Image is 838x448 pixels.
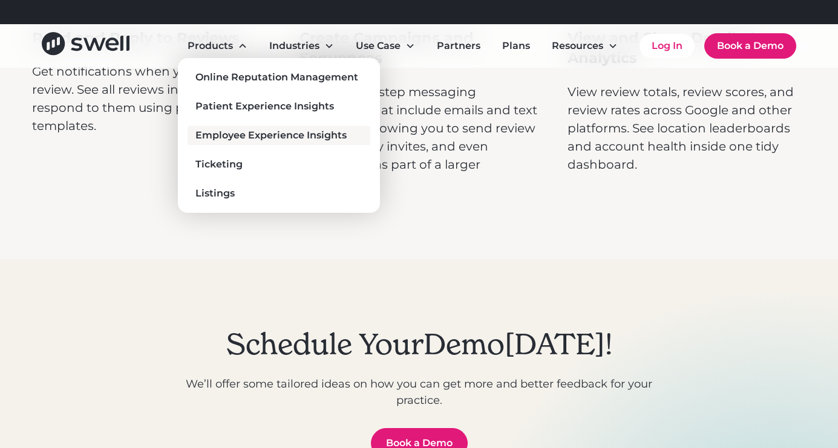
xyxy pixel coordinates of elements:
div: Listings [195,186,235,201]
p: We’ll offer some tailored ideas on how you can get more and better feedback for your practice. [165,376,673,409]
p: View review totals, review scores, and review rates across Google and other platforms. See locati... [568,83,807,174]
a: Partners [427,34,490,58]
div: Patient Experience Insights [195,99,334,114]
a: Listings [188,184,370,203]
a: home [42,32,129,59]
div: Products [188,39,233,53]
h2: Schedule Your [DATE]! [226,327,612,362]
div: Industries [269,39,319,53]
div: Resources [552,39,603,53]
a: Patient Experience Insights [188,97,370,116]
div: Use Case [356,39,401,53]
span: Demo [424,326,505,362]
nav: Products [178,58,380,213]
div: Online Reputation Management [195,70,358,85]
p: Get notifications when you receive a review. See all reviews in one place and respond to them usi... [32,62,271,135]
div: Ticketing [195,157,243,172]
a: Online Reputation Management [188,68,370,87]
div: Products [178,34,257,58]
a: Book a Demo [704,33,796,59]
div: Resources [542,34,627,58]
a: Log In [640,34,695,58]
div: Use Case [346,34,425,58]
p: Create multi-step messaging sequences that include emails and text messages, allowing you to send... [300,83,538,192]
a: Plans [493,34,540,58]
a: Ticketing [188,155,370,174]
div: Industries [260,34,344,58]
a: Employee Experience Insights [188,126,370,145]
div: Employee Experience Insights [195,128,347,143]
